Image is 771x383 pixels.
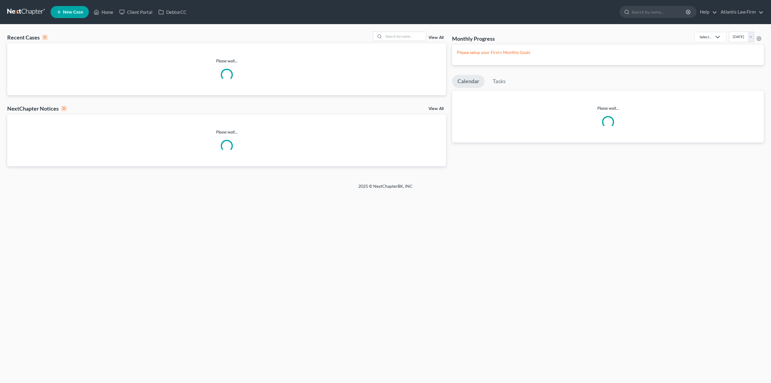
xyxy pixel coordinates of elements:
a: DebtorCC [155,7,189,17]
div: 2025 © NextChapterBK, INC [214,183,557,194]
h3: Monthly Progress [452,35,495,42]
a: Tasks [487,75,511,88]
input: Search by name... [384,32,426,41]
a: Atlantis Law Firm [718,7,763,17]
div: Recent Cases [7,34,48,41]
a: Client Portal [116,7,155,17]
p: Please wait... [7,58,446,64]
input: Search by name... [632,6,687,17]
a: Calendar [452,75,485,88]
div: NextChapter Notices [7,105,67,112]
p: Please wait... [7,129,446,135]
a: View All [429,36,444,40]
div: 0 [61,106,67,111]
a: View All [429,107,444,111]
p: Please wait... [452,105,764,111]
div: 0 [42,35,48,40]
a: Help [697,7,717,17]
span: New Case [63,10,83,14]
div: Select... [700,34,712,39]
a: Home [91,7,116,17]
p: Please setup your Firm's Monthly Goals [457,49,759,55]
